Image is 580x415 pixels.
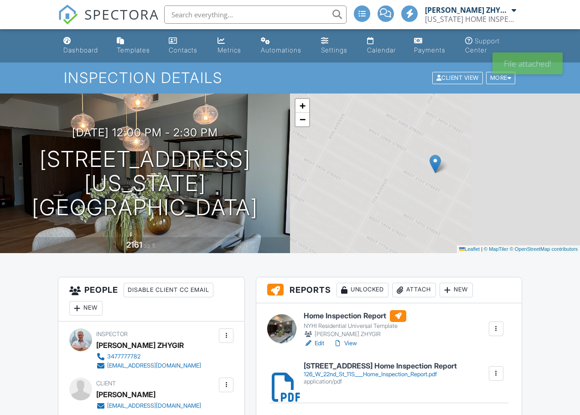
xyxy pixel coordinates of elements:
[15,147,275,219] h1: [STREET_ADDRESS] [US_STATE][GEOGRAPHIC_DATA]
[304,330,406,339] div: [PERSON_NAME] ZHYGIR
[60,33,106,59] a: Dashboard
[261,46,301,54] div: Automations
[432,72,483,84] div: Client View
[414,46,445,54] div: Payments
[214,33,250,59] a: Metrics
[58,12,159,31] a: SPECTORA
[144,242,156,249] span: sq. ft.
[63,46,98,54] div: Dashboard
[117,46,150,54] div: Templates
[107,402,201,410] div: [EMAIL_ADDRESS][DOMAIN_NAME]
[72,126,218,139] h3: [DATE] 12:00 pm - 2:30 pm
[295,113,309,126] a: Zoom out
[300,100,306,111] span: +
[165,33,207,59] a: Contacts
[492,52,563,74] div: File attached!
[317,33,356,59] a: Settings
[107,353,140,360] div: 3477777782
[217,46,241,54] div: Metrics
[321,46,347,54] div: Settings
[484,246,508,252] a: © MapTiler
[425,15,516,24] div: NEW YORK HOME INSPECTIONS
[304,371,457,378] div: 126_W_22nd_St_11S___Home_Inspection_Report.pdf
[96,361,201,370] a: [EMAIL_ADDRESS][DOMAIN_NAME]
[461,33,520,59] a: Support Center
[304,339,324,348] a: Edit
[337,283,388,297] div: Unlocked
[64,70,516,86] h1: Inspection Details
[304,362,457,385] a: [STREET_ADDRESS] Home Inspection Report 126_W_22nd_St_11S___Home_Inspection_Report.pdf applicatio...
[96,331,128,337] span: Inspector
[425,5,509,15] div: [PERSON_NAME] ZHYGIR
[367,46,396,54] div: Calendar
[69,301,103,316] div: New
[430,155,441,173] img: Marker
[58,5,78,25] img: The Best Home Inspection Software - Spectora
[96,401,201,410] a: [EMAIL_ADDRESS][DOMAIN_NAME]
[363,33,403,59] a: Calendar
[169,46,197,54] div: Contacts
[510,246,578,252] a: © OpenStreetMap contributors
[164,5,347,24] input: Search everything...
[84,5,159,24] span: SPECTORA
[440,283,473,297] div: New
[465,37,500,54] div: Support Center
[96,388,155,401] div: [PERSON_NAME]
[304,322,406,330] div: NYHI Residential Universal Template
[300,114,306,125] span: −
[107,362,201,369] div: [EMAIL_ADDRESS][DOMAIN_NAME]
[113,33,158,59] a: Templates
[431,74,485,81] a: Client View
[486,72,516,84] div: More
[126,240,142,249] div: 2161
[410,33,454,59] a: Payments
[333,339,357,348] a: View
[304,362,457,370] h6: [STREET_ADDRESS] Home Inspection Report
[459,246,480,252] a: Leaflet
[96,380,116,387] span: Client
[295,99,309,113] a: Zoom in
[58,277,244,322] h3: People
[257,33,310,59] a: Automations (Advanced)
[124,283,213,297] div: Disable Client CC Email
[96,352,201,361] a: 3477777782
[304,310,406,339] a: Home Inspection Report NYHI Residential Universal Template [PERSON_NAME] ZHYGIR
[304,310,406,322] h6: Home Inspection Report
[392,283,436,297] div: Attach
[256,277,522,303] h3: Reports
[481,246,482,252] span: |
[304,378,457,385] div: application/pdf
[96,338,184,352] div: [PERSON_NAME] ZHYGIR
